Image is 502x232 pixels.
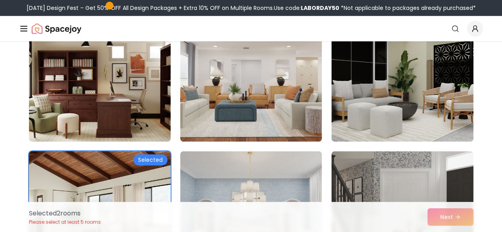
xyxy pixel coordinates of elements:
span: Use code: [274,4,339,12]
p: Please select at least 5 rooms [29,219,101,225]
img: Room room-73 [29,15,171,142]
img: Room room-75 [331,15,473,142]
div: [DATE] Design Fest – Get 50% OFF All Design Packages + Extra 10% OFF on Multiple Rooms. [27,4,476,12]
a: Spacejoy [32,21,81,36]
nav: Global [19,16,483,41]
div: Selected [133,154,167,165]
img: Room room-74 [180,15,322,142]
span: *Not applicable to packages already purchased* [339,4,476,12]
p: Selected 2 room s [29,209,101,218]
b: LABORDAY50 [301,4,339,12]
img: Spacejoy Logo [32,21,81,36]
